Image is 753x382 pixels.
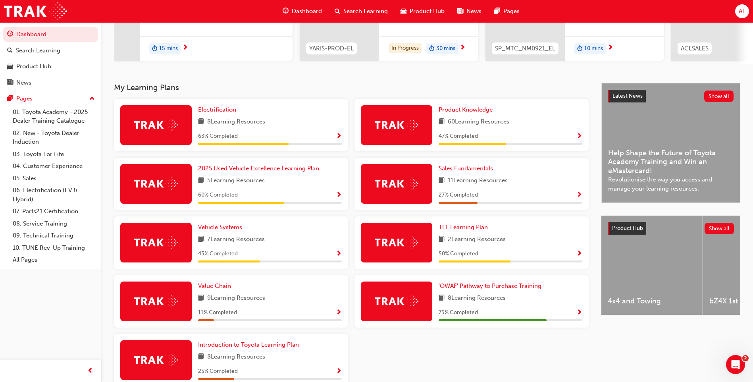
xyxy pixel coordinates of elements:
span: 8 Learning Resources [207,352,265,362]
span: next-icon [182,44,188,52]
span: 47 % Completed [439,132,478,141]
a: Value Chain [198,282,234,291]
span: pages-icon [7,95,13,102]
a: Product Knowledge [439,105,496,114]
button: DashboardSearch LearningProduct HubNews [3,25,98,91]
div: Product Hub [16,62,51,71]
span: Show Progress [336,251,342,258]
span: Dashboard [292,7,322,16]
span: 4x4 and Towing [608,297,696,306]
span: 'OWAF' Pathway to Purchase Training [439,282,541,289]
button: Show Progress [576,190,582,200]
img: Trak [375,295,418,307]
a: 02. New - Toyota Dealer Induction [10,127,98,148]
span: Show Progress [336,133,342,140]
span: book-icon [439,117,445,127]
span: duration-icon [429,44,435,54]
span: prev-icon [87,366,93,376]
button: Show Progress [576,249,582,259]
span: 8 Learning Resources [207,117,265,127]
a: TFL Learning Plan [439,223,491,232]
span: Product Hub [612,225,643,232]
div: News [16,78,31,87]
span: 5 Learning Resources [207,176,265,186]
img: Trak [134,119,178,131]
span: Show Progress [336,309,342,316]
button: Show Progress [576,131,582,141]
span: book-icon [198,176,204,186]
span: Show Progress [336,368,342,375]
span: book-icon [439,235,445,245]
span: car-icon [401,6,406,16]
a: Electrification [198,105,239,114]
button: Show all [704,91,734,102]
span: guage-icon [7,31,13,38]
img: Trak [375,236,418,249]
img: Trak [134,354,178,366]
span: SP_MTC_NM0921_EL [495,44,555,53]
a: Search Learning [3,43,98,58]
span: car-icon [7,63,13,70]
a: news-iconNews [451,3,488,19]
span: 43 % Completed [198,249,238,259]
span: Introduction to Toyota Learning Plan [198,341,299,348]
a: Sales Fundamentals [439,164,496,173]
span: 2 [742,355,749,361]
span: 60 Learning Resources [448,117,509,127]
span: Value Chain [198,282,231,289]
span: 7 Learning Resources [207,235,265,245]
a: car-iconProduct Hub [394,3,451,19]
span: search-icon [335,6,340,16]
a: Product HubShow all [608,222,734,235]
span: YARIS-PROD-EL [309,44,354,53]
span: next-icon [607,44,613,52]
span: search-icon [7,47,13,54]
span: book-icon [439,176,445,186]
span: 11 Learning Resources [448,176,508,186]
span: book-icon [198,117,204,127]
a: 01. Toyota Academy - 2025 Dealer Training Catalogue [10,106,98,127]
a: guage-iconDashboard [276,3,328,19]
img: Trak [4,2,67,20]
a: 09. Technical Training [10,230,98,242]
span: 8 Learning Resources [448,293,506,303]
span: book-icon [439,293,445,303]
button: Show Progress [336,190,342,200]
span: up-icon [89,94,95,104]
a: 05. Sales [10,172,98,185]
span: 2 Learning Resources [448,235,506,245]
a: 08. Service Training [10,218,98,230]
a: 03. Toyota For Life [10,148,98,160]
span: news-icon [457,6,463,16]
span: TFL Learning Plan [439,224,488,231]
span: Revolutionise the way you access and manage your learning resources. [608,175,734,193]
button: AL [735,4,749,18]
img: Trak [134,236,178,249]
a: Dashboard [3,27,98,42]
span: book-icon [198,235,204,245]
a: 4x4 and Towing [601,216,703,315]
span: duration-icon [577,44,583,54]
span: Product Hub [410,7,445,16]
span: 75 % Completed [439,308,478,317]
a: Product Hub [3,59,98,74]
span: pages-icon [494,6,500,16]
img: Trak [134,177,178,190]
a: 07. Parts21 Certification [10,205,98,218]
span: Show Progress [576,192,582,199]
a: 06. Electrification (EV & Hybrid) [10,184,98,205]
img: Trak [375,119,418,131]
div: In Progress [389,43,422,54]
span: 63 % Completed [198,132,238,141]
span: Sales Fundamentals [439,165,493,172]
span: Show Progress [576,309,582,316]
button: Show Progress [576,308,582,318]
span: Product Knowledge [439,106,493,113]
a: News [3,75,98,90]
a: Vehicle Systems [198,223,245,232]
span: guage-icon [283,6,289,16]
img: Trak [375,177,418,190]
span: book-icon [198,293,204,303]
span: 27 % Completed [439,191,478,200]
